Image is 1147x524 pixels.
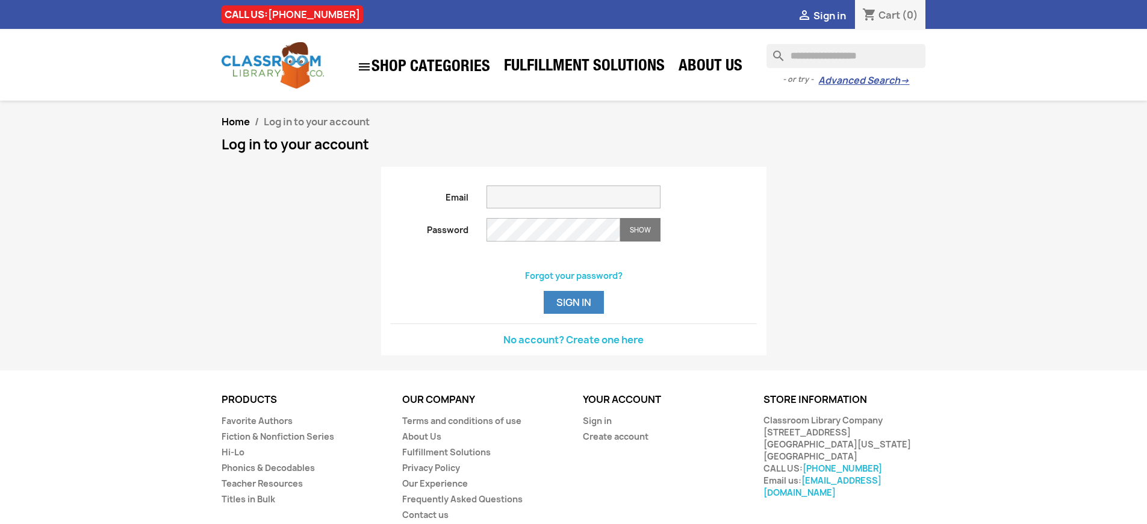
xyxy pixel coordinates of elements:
a: Home [222,115,250,128]
a: Frequently Asked Questions [402,493,523,505]
a:  Sign in [797,9,846,22]
a: Phonics & Decodables [222,462,315,473]
a: [PHONE_NUMBER] [268,8,360,21]
i: search [766,44,781,58]
a: Titles in Bulk [222,493,275,505]
a: [PHONE_NUMBER] [803,463,882,474]
a: Our Experience [402,478,468,489]
a: Create account [583,431,648,442]
a: Contact us [402,509,449,520]
a: Privacy Policy [402,462,460,473]
div: CALL US: [222,5,363,23]
p: Products [222,395,384,405]
span: (0) [902,8,918,22]
a: About Us [402,431,441,442]
a: Hi-Lo [222,446,244,458]
button: Show [620,218,661,242]
i:  [797,9,812,23]
div: Classroom Library Company [STREET_ADDRESS] [GEOGRAPHIC_DATA][US_STATE] [GEOGRAPHIC_DATA] CALL US:... [763,414,926,499]
span: Cart [878,8,900,22]
a: Terms and conditions of use [402,415,521,426]
a: Fulfillment Solutions [498,55,671,80]
span: Log in to your account [264,115,370,128]
a: SHOP CATEGORIES [351,54,496,80]
p: Store information [763,395,926,405]
a: Fulfillment Solutions [402,446,491,458]
input: Password input [486,218,620,242]
p: Our company [402,395,565,405]
a: Sign in [583,415,612,426]
a: [EMAIL_ADDRESS][DOMAIN_NAME] [763,475,881,498]
input: Search [766,44,925,68]
i: shopping_cart [862,8,877,23]
a: Fiction & Nonfiction Series [222,431,334,442]
a: Advanced Search→ [818,75,909,87]
label: Password [382,218,478,236]
span: - or try - [783,73,818,86]
a: No account? Create one here [503,333,644,346]
a: Favorite Authors [222,415,293,426]
a: Your account [583,393,661,406]
label: Email [382,186,478,204]
span: → [900,75,909,87]
button: Sign in [544,291,604,314]
i:  [357,60,371,74]
img: Classroom Library Company [222,42,324,89]
a: About Us [673,55,748,80]
a: Teacher Resources [222,478,303,489]
h1: Log in to your account [222,137,926,152]
span: Sign in [813,9,846,22]
a: Forgot your password? [525,270,623,281]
